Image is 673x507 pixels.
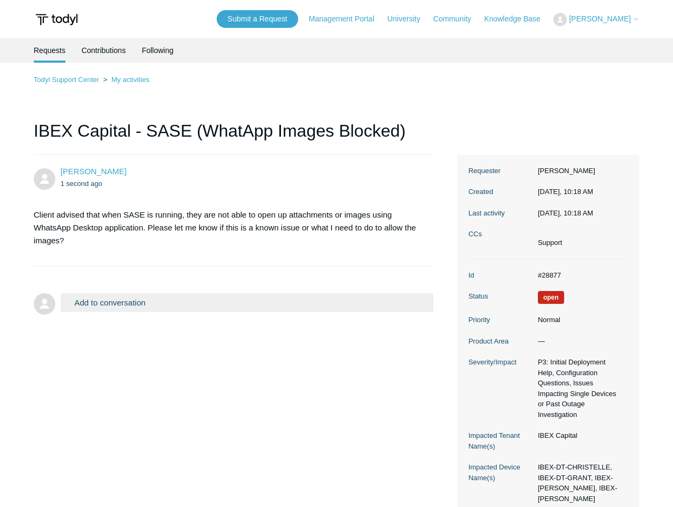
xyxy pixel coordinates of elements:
[61,180,102,188] time: 10/13/2025, 10:18
[538,291,564,304] span: We are working on a response for you
[82,38,126,63] a: Contributions
[468,229,533,240] dt: CCs
[533,270,628,281] dd: #28877
[101,76,150,84] li: My activities
[468,166,533,176] dt: Requester
[533,462,628,504] dd: IBEX-DT-CHRISTELLE, IBEX-DT-GRANT, IBEX-[PERSON_NAME], IBEX-[PERSON_NAME]
[61,293,433,312] button: Add to conversation
[468,357,533,368] dt: Severity/Impact
[533,430,628,441] dd: IBEX Capital
[468,315,533,325] dt: Priority
[61,167,127,176] a: [PERSON_NAME]
[468,462,533,483] dt: Impacted Device Name(s)
[533,166,628,176] dd: [PERSON_NAME]
[553,13,639,26] button: [PERSON_NAME]
[533,315,628,325] dd: Normal
[468,187,533,197] dt: Created
[34,76,99,84] a: Todyl Support Center
[309,13,385,25] a: Management Portal
[484,13,551,25] a: Knowledge Base
[61,167,127,176] span: Christopher Bell
[538,188,593,196] time: 10/13/2025, 10:18
[433,13,482,25] a: Community
[34,208,423,247] p: Client advised that when SASE is running, they are not able to open up attachments or images usin...
[387,13,431,25] a: University
[468,208,533,219] dt: Last activity
[34,76,101,84] li: Todyl Support Center
[34,118,433,155] h1: IBEX Capital - SASE (WhatApp Images Blocked)
[34,10,79,29] img: Todyl Support Center Help Center home page
[538,209,593,217] time: 10/13/2025, 10:18
[112,76,150,84] a: My activities
[217,10,298,28] a: Submit a Request
[468,291,533,302] dt: Status
[533,357,628,420] dd: P3: Initial Deployment Help, Configuration Questions, Issues Impacting Single Devices or Past Out...
[34,38,65,63] li: Requests
[569,14,631,23] span: [PERSON_NAME]
[533,336,628,347] dd: —
[538,237,563,248] li: Support
[468,336,533,347] dt: Product Area
[468,430,533,451] dt: Impacted Tenant Name(s)
[142,38,173,63] a: Following
[468,270,533,281] dt: Id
